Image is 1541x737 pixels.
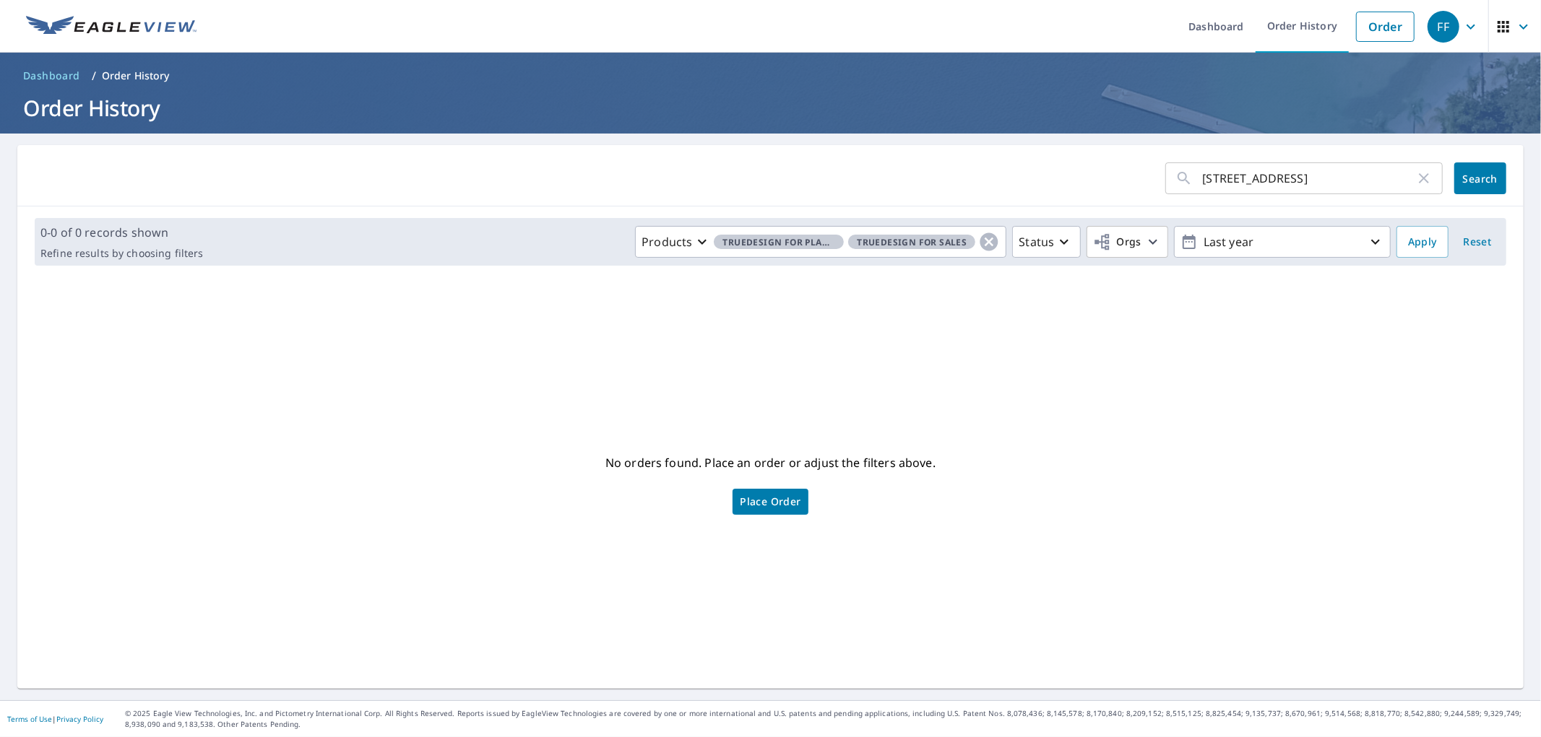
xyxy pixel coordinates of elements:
p: Last year [1198,230,1367,255]
input: Address, Report #, Claim ID, etc. [1203,158,1415,199]
a: Privacy Policy [56,714,103,724]
nav: breadcrumb [17,64,1524,87]
span: Search [1466,172,1495,186]
button: Last year [1174,226,1391,258]
button: Orgs [1087,226,1168,258]
span: Place Order [740,498,800,505]
span: Reset [1460,233,1495,251]
p: Products [642,233,692,250]
span: Orgs [1093,233,1141,251]
span: TrueDesign for Planning [714,235,844,250]
div: FF [1428,11,1459,43]
button: ProductsTrueDesign for PlanningTrueDesign for Sales [635,226,1006,258]
button: Apply [1397,226,1449,258]
p: Status [1019,233,1054,250]
span: Dashboard [23,69,80,83]
a: Order [1356,12,1415,42]
button: Status [1012,226,1081,258]
span: TrueDesign for Sales [848,235,975,250]
a: Terms of Use [7,714,52,724]
a: Dashboard [17,64,86,87]
p: | [7,715,103,723]
p: No orders found. Place an order or adjust the filters above. [605,451,936,474]
button: Search [1454,162,1506,194]
p: 0-0 of 0 records shown [40,224,203,241]
h1: Order History [17,93,1524,123]
p: Refine results by choosing filters [40,247,203,260]
p: © 2025 Eagle View Technologies, Inc. and Pictometry International Corp. All Rights Reserved. Repo... [125,708,1534,730]
img: EV Logo [26,16,197,38]
p: Order History [102,69,170,83]
button: Reset [1454,226,1501,258]
span: Apply [1408,233,1437,251]
li: / [92,67,96,84]
a: Place Order [733,489,808,515]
